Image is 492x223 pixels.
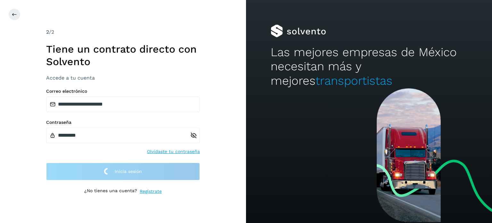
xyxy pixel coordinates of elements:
a: Olvidaste tu contraseña [147,148,200,155]
h1: Tiene un contrato directo con Solvento [46,43,200,68]
label: Contraseña [46,120,200,125]
label: Correo electrónico [46,89,200,94]
div: /2 [46,28,200,36]
span: 2 [46,29,49,35]
h2: Las mejores empresas de México necesitan más y mejores [271,45,467,88]
h3: Accede a tu cuenta [46,75,200,81]
span: transportistas [316,74,392,88]
span: Inicia sesión [115,169,142,174]
a: Regístrate [140,188,162,195]
p: ¿No tienes una cuenta? [84,188,137,195]
button: Inicia sesión [46,163,200,180]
